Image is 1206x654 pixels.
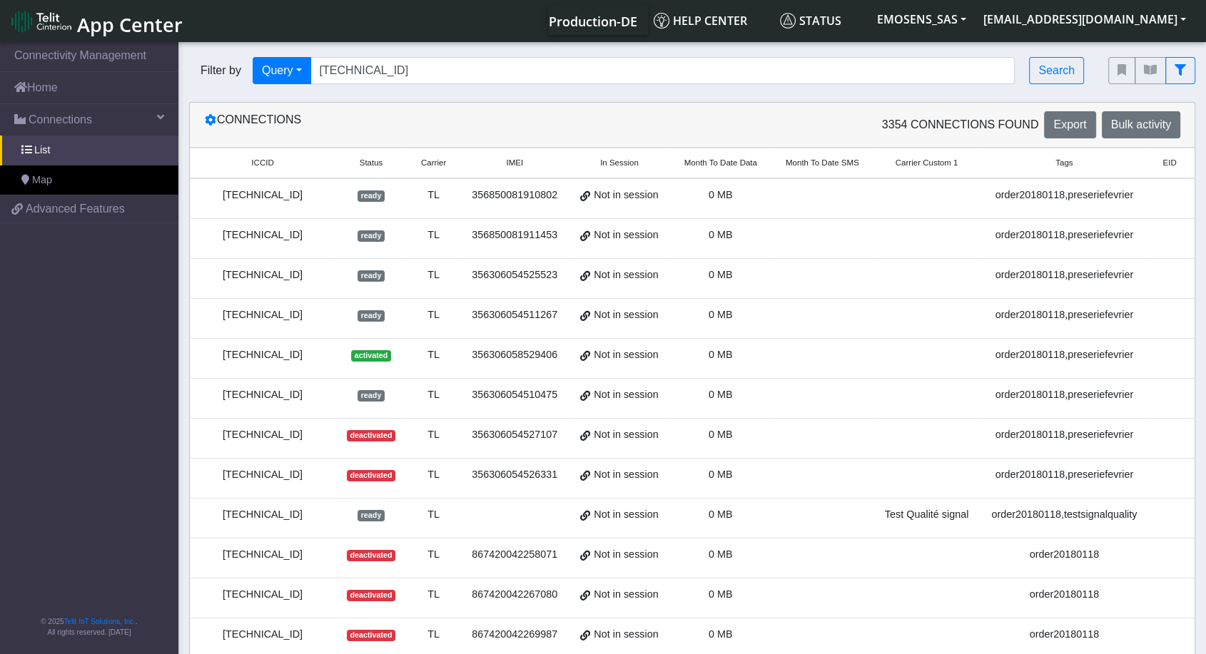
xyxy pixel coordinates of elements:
[469,307,560,323] div: 356306054511267
[594,188,658,203] span: Not in session
[310,57,1015,84] input: Search...
[896,157,958,169] span: Carrier Custom 1
[988,267,1140,283] div: order20180118,preseriefevrier
[709,349,733,360] span: 0 MB
[198,188,327,203] div: [TECHNICAL_ID]
[594,347,658,363] span: Not in session
[198,587,327,603] div: [TECHNICAL_ID]
[1044,111,1095,138] button: Export
[594,387,658,403] span: Not in session
[415,228,452,243] div: TL
[709,189,733,200] span: 0 MB
[358,230,384,242] span: ready
[594,547,658,563] span: Not in session
[358,270,384,282] span: ready
[415,387,452,403] div: TL
[198,427,327,443] div: [TECHNICAL_ID]
[594,587,658,603] span: Not in session
[469,427,560,443] div: 356306054527107
[360,157,383,169] span: Status
[193,111,692,138] div: Connections
[1029,57,1084,84] button: Search
[347,590,395,601] span: deactivated
[11,10,71,33] img: logo-telit-cinterion-gw-new.png
[198,507,327,523] div: [TECHNICAL_ID]
[198,267,327,283] div: [TECHNICAL_ID]
[469,228,560,243] div: 356850081911453
[253,57,311,84] button: Query
[198,307,327,323] div: [TECHNICAL_ID]
[26,200,125,218] span: Advanced Features
[198,228,327,243] div: [TECHNICAL_ID]
[988,387,1140,403] div: order20180118,preseriefevrier
[988,627,1140,643] div: order20180118
[594,267,658,283] span: Not in session
[469,387,560,403] div: 356306054510475
[198,547,327,563] div: [TECHNICAL_ID]
[594,228,658,243] span: Not in session
[415,267,452,283] div: TL
[77,11,183,38] span: App Center
[198,467,327,483] div: [TECHNICAL_ID]
[347,550,395,561] span: deactivated
[64,618,136,625] a: Telit IoT Solutions, Inc.
[709,229,733,240] span: 0 MB
[358,310,384,322] span: ready
[1102,111,1180,138] button: Bulk activity
[709,269,733,280] span: 0 MB
[358,190,384,202] span: ready
[709,509,733,520] span: 0 MB
[469,627,560,643] div: 867420042269987
[548,6,637,35] a: Your current platform instance
[1111,118,1171,131] span: Bulk activity
[415,507,452,523] div: TL
[882,116,1039,133] span: 3354 Connections found
[684,157,757,169] span: Month To Date Data
[594,307,658,323] span: Not in session
[198,347,327,363] div: [TECHNICAL_ID]
[654,13,669,29] img: knowledge.svg
[415,427,452,443] div: TL
[988,228,1140,243] div: order20180118,preseriefevrier
[648,6,774,35] a: Help center
[415,467,452,483] div: TL
[415,547,452,563] div: TL
[988,307,1140,323] div: order20180118,preseriefevrier
[594,507,658,523] span: Not in session
[415,587,452,603] div: TL
[347,470,395,481] span: deactivated
[189,62,253,79] span: Filter by
[351,350,390,362] span: activated
[251,157,273,169] span: ICCID
[469,467,560,483] div: 356306054526331
[988,507,1140,523] div: order20180118,testsignalquality
[358,510,384,521] span: ready
[29,111,92,128] span: Connections
[988,188,1140,203] div: order20180118,preseriefevrier
[988,347,1140,363] div: order20180118,preseriefevrier
[988,547,1140,563] div: order20180118
[549,13,637,30] span: Production-DE
[709,628,733,640] span: 0 MB
[358,390,384,402] span: ready
[780,13,841,29] span: Status
[415,188,452,203] div: TL
[347,430,395,441] span: deactivated
[1162,157,1176,169] span: EID
[1055,157,1073,169] span: Tags
[32,173,52,188] span: Map
[198,627,327,643] div: [TECHNICAL_ID]
[988,467,1140,483] div: order20180118,preseriefevrier
[709,429,733,440] span: 0 MB
[1108,57,1195,84] div: fitlers menu
[709,389,733,400] span: 0 MB
[34,143,50,158] span: List
[786,157,859,169] span: Month To Date SMS
[594,627,658,643] span: Not in session
[506,157,523,169] span: IMEI
[654,13,747,29] span: Help center
[709,309,733,320] span: 0 MB
[594,427,658,443] span: Not in session
[709,588,733,600] span: 0 MB
[709,548,733,560] span: 0 MB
